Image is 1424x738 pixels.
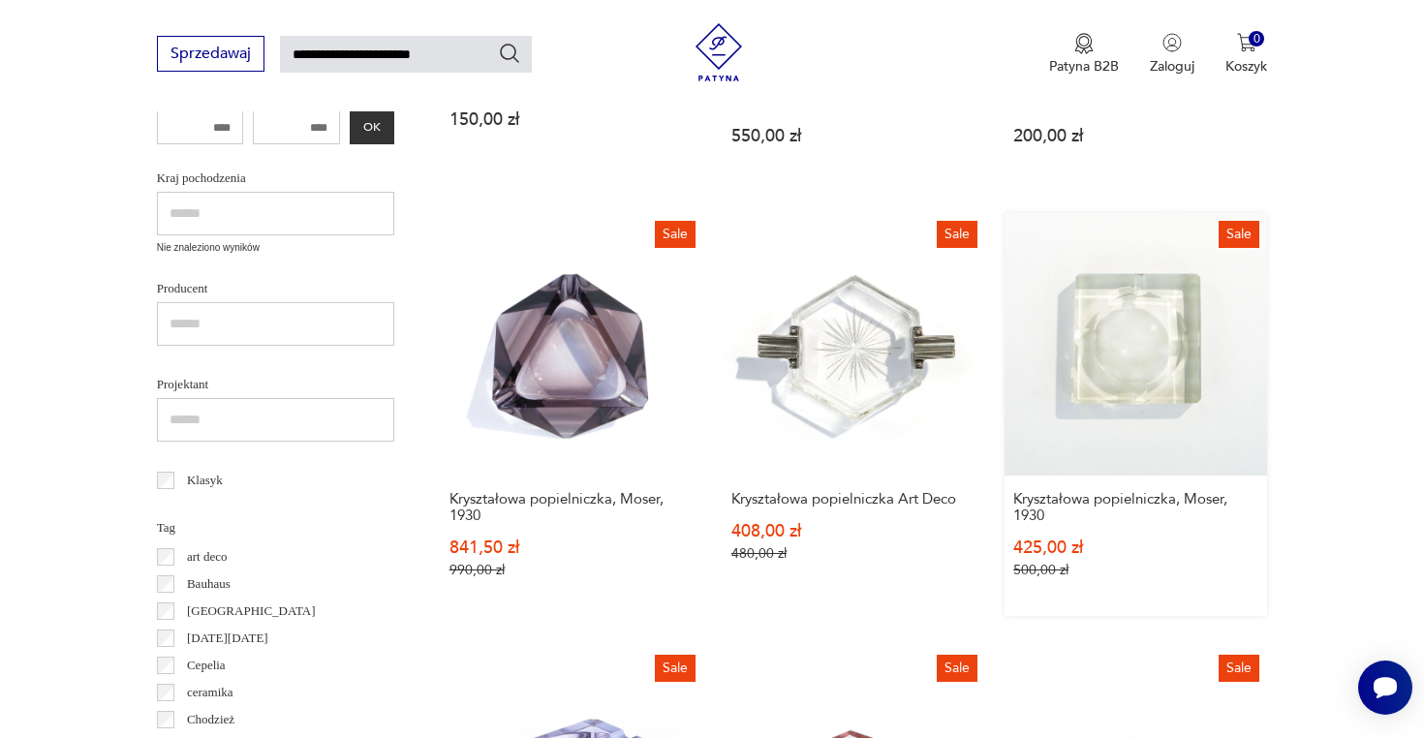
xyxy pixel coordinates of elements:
[498,42,521,65] button: Szukaj
[1049,57,1119,76] p: Patyna B2B
[1013,539,1258,556] p: 425,00 zł
[157,36,264,72] button: Sprzedawaj
[449,539,695,556] p: 841,50 zł
[731,128,976,144] p: 550,00 zł
[1249,31,1265,47] div: 0
[1013,491,1258,524] h3: Kryształowa popielniczka, Moser, 1930
[157,48,264,62] a: Sprzedawaj
[187,682,233,703] p: ceramika
[690,23,748,81] img: Patyna - sklep z meblami i dekoracjami vintage
[1225,57,1267,76] p: Koszyk
[1013,128,1258,144] p: 200,00 zł
[187,600,316,622] p: [GEOGRAPHIC_DATA]
[1237,33,1256,52] img: Ikona koszyka
[187,573,231,595] p: Bauhaus
[449,562,695,578] p: 990,00 zł
[187,546,228,568] p: art deco
[157,240,394,256] p: Nie znaleziono wyników
[441,213,703,616] a: SaleKryształowa popielniczka, Moser, 1930Kryształowa popielniczka, Moser, 1930841,50 zł990,00 zł
[350,110,394,144] button: OK
[449,491,695,524] h3: Kryształowa popielniczka, Moser, 1930
[449,111,695,128] p: 150,00 zł
[187,655,226,676] p: Cepelia
[1049,33,1119,76] a: Ikona medaluPatyna B2B
[731,523,976,539] p: 408,00 zł
[1150,33,1194,76] button: Zaloguj
[1013,79,1258,112] h3: Kryształowa popielniczka, [GEOGRAPHIC_DATA], lata 60.
[1162,33,1182,52] img: Ikonka użytkownika
[1150,57,1194,76] p: Zaloguj
[157,517,394,538] p: Tag
[731,491,976,507] h3: Kryształowa popielniczka Art Deco
[1005,213,1267,616] a: SaleKryształowa popielniczka, Moser, 1930Kryształowa popielniczka, Moser, 1930425,00 zł500,00 zł
[187,628,268,649] p: [DATE][DATE]
[1013,562,1258,578] p: 500,00 zł
[157,168,394,189] p: Kraj pochodzenia
[157,374,394,395] p: Projektant
[1358,661,1412,715] iframe: Smartsupp widget button
[731,545,976,562] p: 480,00 zł
[187,470,223,491] p: Klasyk
[1225,33,1267,76] button: 0Koszyk
[1049,33,1119,76] button: Patyna B2B
[187,709,234,730] p: Chodzież
[723,213,985,616] a: SaleKryształowa popielniczka Art DecoKryształowa popielniczka Art Deco408,00 zł480,00 zł
[731,79,976,112] h3: Kryształowa popielniczka Moser, [GEOGRAPHIC_DATA], lata 60.
[157,278,394,299] p: Producent
[1074,33,1094,54] img: Ikona medalu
